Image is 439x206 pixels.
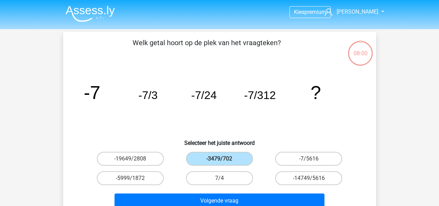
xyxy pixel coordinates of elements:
a: Kiespremium [290,7,330,17]
span: [PERSON_NAME] [337,8,378,15]
img: Assessly [66,6,115,22]
label: -14749/5616 [275,171,342,185]
tspan: -7/312 [244,89,276,101]
label: -3479/702 [186,152,253,166]
tspan: ? [311,82,321,103]
tspan: -7/24 [191,89,216,101]
a: [PERSON_NAME] [322,8,379,16]
label: -19649/2808 [97,152,164,166]
label: -5999/1872 [97,171,164,185]
label: 7/4 [186,171,253,185]
h6: Selecteer het juiste antwoord [74,134,365,146]
span: Kies [294,9,304,15]
span: premium [304,9,326,15]
tspan: -7/3 [138,89,158,101]
tspan: -7 [84,82,100,103]
div: 08:00 [347,40,373,58]
p: Welk getal hoort op de plek van het vraagteken? [74,38,339,58]
label: -7/5616 [275,152,342,166]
